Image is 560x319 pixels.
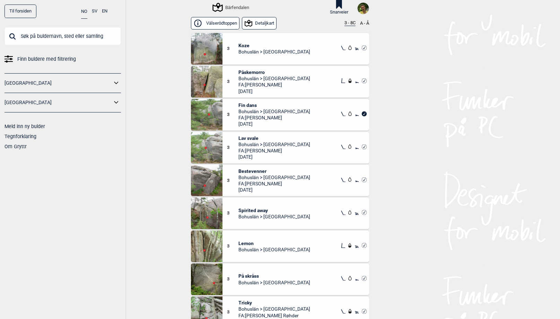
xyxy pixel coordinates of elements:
[17,54,76,64] span: Finn buldere med filtrering
[238,135,310,141] span: Lav svale
[360,20,369,26] button: A - Å
[191,230,222,262] img: Lemon
[238,121,310,127] span: [DATE]
[191,99,369,131] div: Fin dans 2003163Fin dansBohuslän > [GEOGRAPHIC_DATA]FA:[PERSON_NAME][DATE]
[5,144,27,149] a: Om Gryttr
[191,263,222,295] img: Pa skrass
[238,42,310,49] span: Koze
[191,17,239,29] button: Välserödtoppen
[238,69,310,75] span: Påskemorro
[238,306,310,312] span: Bohuslän > [GEOGRAPHIC_DATA]
[191,165,222,196] img: Bestevenner
[191,198,222,229] img: Spirited away
[5,98,112,108] a: [GEOGRAPHIC_DATA]
[191,33,222,65] img: Koze 190522
[5,5,36,18] a: Til forsiden
[238,240,310,246] span: Lemon
[238,312,310,319] span: FA: [PERSON_NAME] Røhder
[227,243,238,249] span: 3
[81,5,87,19] button: NO
[357,2,369,14] img: Tina profilbilde
[238,75,310,82] span: Bohuslän > [GEOGRAPHIC_DATA]
[238,246,310,253] span: Bohuslän > [GEOGRAPHIC_DATA]
[238,207,310,213] span: Spirited away
[5,124,45,129] a: Meld inn ny bulder
[191,33,369,65] div: Koze 1905223KozeBohuslän > [GEOGRAPHIC_DATA]
[191,132,369,163] div: Lav svale3Lav svaleBohuslän > [GEOGRAPHIC_DATA]FA:[PERSON_NAME][DATE]
[238,279,310,286] span: Bohuslän > [GEOGRAPHIC_DATA]
[238,148,310,154] span: FA: [PERSON_NAME]
[227,112,238,118] span: 3
[242,17,277,29] button: Detaljkart
[5,134,36,139] a: Tegnforklaring
[92,5,97,18] button: SV
[238,154,310,160] span: [DATE]
[238,102,310,108] span: Fin dans
[238,181,310,187] span: FA: [PERSON_NAME]
[191,165,369,196] div: Bestevenner3BestevennerBohuslän > [GEOGRAPHIC_DATA]FA:[PERSON_NAME][DATE]
[227,276,238,282] span: 3
[191,263,369,295] div: Pa skrass3På skråssBohuslän > [GEOGRAPHIC_DATA]
[227,46,238,52] span: 3
[238,82,310,88] span: FA: [PERSON_NAME]
[5,54,121,64] a: Finn buldere med filtrering
[227,178,238,184] span: 3
[238,141,310,148] span: Bohuslän > [GEOGRAPHIC_DATA]
[102,5,107,18] button: EN
[5,27,121,45] input: Søk på buldernavn, sted eller samling
[227,309,238,315] span: 3
[238,168,310,174] span: Bestevenner
[191,198,369,229] div: Spirited away3Spirited awayBohuslän > [GEOGRAPHIC_DATA]
[238,49,310,55] span: Bohuslän > [GEOGRAPHIC_DATA]
[213,3,249,11] div: Bärfendalen
[238,213,310,220] span: Bohuslän > [GEOGRAPHIC_DATA]
[191,66,222,98] img: Paskemorro
[238,88,310,94] span: [DATE]
[238,273,310,279] span: På skråss
[191,132,222,163] img: Lav svale
[191,66,369,98] div: Paskemorro3PåskemorroBohuslän > [GEOGRAPHIC_DATA]FA:[PERSON_NAME][DATE]
[191,230,369,262] div: Lemon3LemonBohuslän > [GEOGRAPHIC_DATA]
[191,99,222,131] img: Fin dans 200316
[227,79,238,85] span: 3
[238,108,310,115] span: Bohuslän > [GEOGRAPHIC_DATA]
[238,300,310,306] span: Tricky
[5,78,112,88] a: [GEOGRAPHIC_DATA]
[227,145,238,151] span: 3
[238,187,310,193] span: [DATE]
[238,115,310,121] span: FA: [PERSON_NAME]
[344,20,356,26] button: 3 - 8C
[227,210,238,216] span: 3
[238,174,310,181] span: Bohuslän > [GEOGRAPHIC_DATA]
